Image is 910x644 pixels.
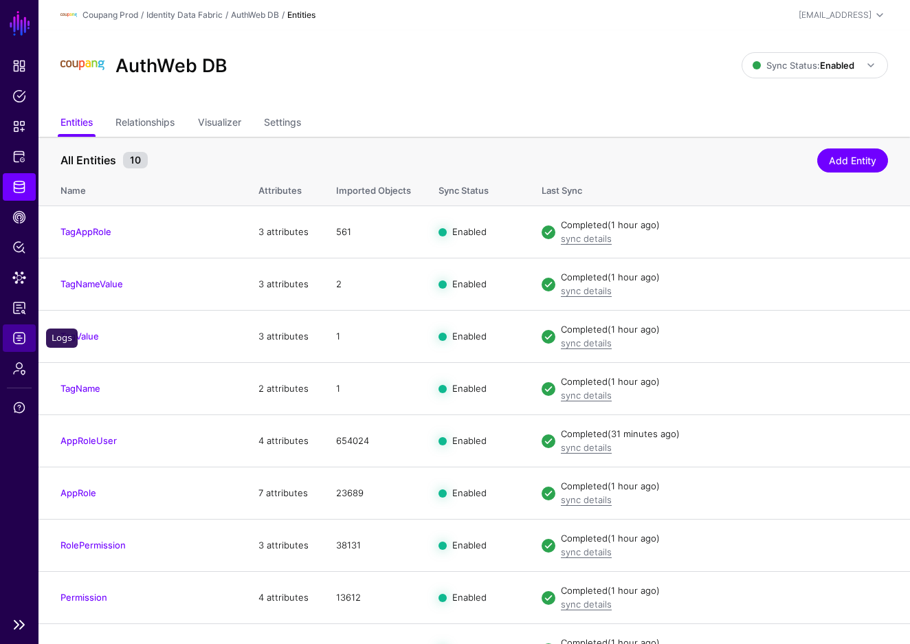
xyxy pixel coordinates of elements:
[561,219,888,232] div: Completed (1 hour ago)
[12,120,26,133] span: Snippets
[60,111,93,137] a: Entities
[12,241,26,254] span: Policy Lens
[245,258,322,311] td: 3 attributes
[287,10,315,20] strong: Entities
[561,546,612,557] a: sync details
[322,206,425,258] td: 561
[12,210,26,224] span: CAEP Hub
[3,82,36,110] a: Policies
[245,415,322,467] td: 4 attributes
[3,355,36,382] a: Admin
[799,9,872,21] div: [EMAIL_ADDRESS]
[3,203,36,231] a: CAEP Hub
[12,89,26,103] span: Policies
[198,111,241,137] a: Visualizer
[561,323,888,337] div: Completed (1 hour ago)
[60,435,117,446] a: AppRoleUser
[245,170,322,206] th: Attributes
[245,467,322,520] td: 7 attributes
[57,152,120,168] span: All Entities
[322,311,425,363] td: 1
[60,7,77,23] img: svg+xml;base64,PHN2ZyBpZD0iTG9nbyIgeG1sbnM9Imh0dHA6Ly93d3cudzMub3JnLzIwMDAvc3ZnIiB3aWR0aD0iMTIxLj...
[561,390,612,401] a: sync details
[561,599,612,610] a: sync details
[322,170,425,206] th: Imported Objects
[279,9,287,21] div: /
[12,331,26,345] span: Logs
[245,363,322,415] td: 2 attributes
[322,520,425,572] td: 38131
[322,363,425,415] td: 1
[452,435,487,446] span: Enabled
[452,540,487,551] span: Enabled
[60,383,100,394] a: TagName
[146,10,223,20] a: Identity Data Fabric
[3,234,36,261] a: Policy Lens
[223,9,231,21] div: /
[561,494,612,505] a: sync details
[322,572,425,624] td: 13612
[245,520,322,572] td: 3 attributes
[322,258,425,311] td: 2
[452,331,487,342] span: Enabled
[452,383,487,394] span: Enabled
[452,592,487,603] span: Enabled
[60,278,123,289] a: TagNameValue
[753,60,854,71] span: Sync Status:
[38,170,245,206] th: Name
[82,10,138,20] a: Coupang Prod
[60,43,104,87] img: svg+xml;base64,PHN2ZyBpZD0iTG9nbyIgeG1sbnM9Imh0dHA6Ly93d3cudzMub3JnLzIwMDAvc3ZnIiB3aWR0aD0iMTIxLj...
[12,401,26,414] span: Support
[820,60,854,71] strong: Enabled
[231,10,279,20] a: AuthWeb DB
[561,480,888,493] div: Completed (1 hour ago)
[322,467,425,520] td: 23689
[3,173,36,201] a: Identity Data Fabric
[561,375,888,389] div: Completed (1 hour ago)
[123,152,148,168] small: 10
[46,329,78,348] div: Logs
[452,278,487,289] span: Enabled
[12,59,26,73] span: Dashboard
[264,111,301,137] a: Settings
[245,572,322,624] td: 4 attributes
[561,584,888,598] div: Completed (1 hour ago)
[12,180,26,194] span: Identity Data Fabric
[60,540,126,551] a: RolePermission
[3,52,36,80] a: Dashboard
[3,264,36,291] a: Data Lens
[115,111,175,137] a: Relationships
[528,170,910,206] th: Last Sync
[12,301,26,315] span: Reports
[561,271,888,285] div: Completed (1 hour ago)
[452,487,487,498] span: Enabled
[3,143,36,170] a: Protected Systems
[322,415,425,467] td: 654024
[3,324,36,352] a: Logs
[138,9,146,21] div: /
[8,8,32,38] a: SGNL
[12,271,26,285] span: Data Lens
[115,54,227,76] h2: AuthWeb DB
[60,487,96,498] a: AppRole
[245,311,322,363] td: 3 attributes
[817,148,888,173] a: Add Entity
[561,442,612,453] a: sync details
[561,285,612,296] a: sync details
[561,428,888,441] div: Completed (31 minutes ago)
[3,294,36,322] a: Reports
[60,226,111,237] a: TagAppRole
[245,206,322,258] td: 3 attributes
[60,592,107,603] a: Permission
[561,337,612,348] a: sync details
[3,113,36,140] a: Snippets
[60,331,99,342] a: TagValue
[561,532,888,546] div: Completed (1 hour ago)
[425,170,528,206] th: Sync Status
[452,226,487,237] span: Enabled
[561,233,612,244] a: sync details
[12,150,26,164] span: Protected Systems
[12,362,26,375] span: Admin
